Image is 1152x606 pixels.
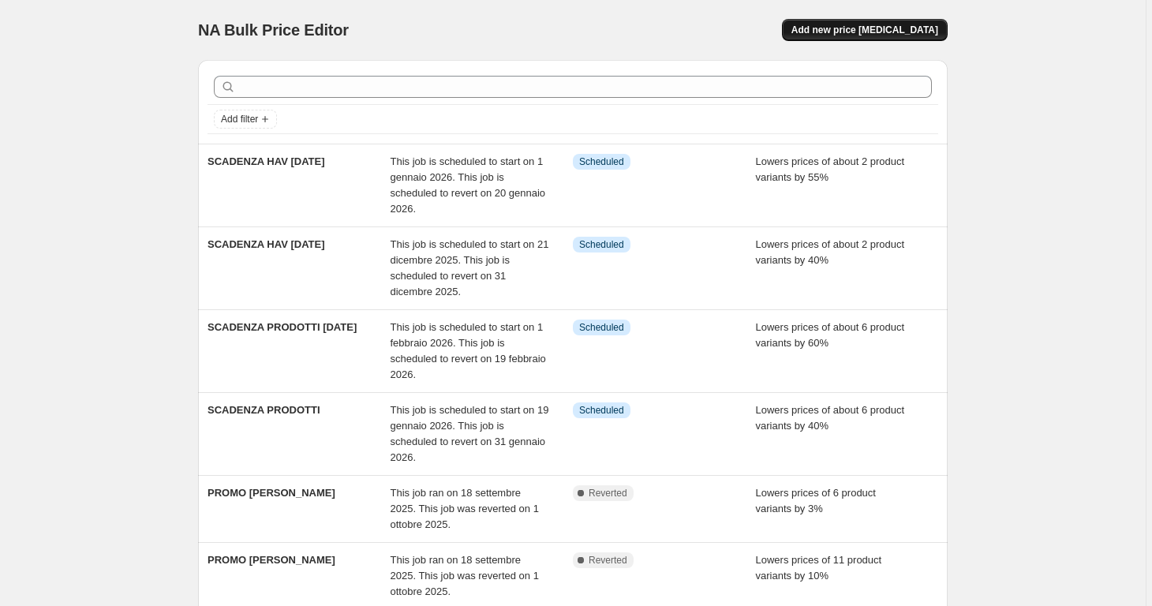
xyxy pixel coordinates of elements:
span: SCADENZA PRODOTTI [208,404,320,416]
span: Scheduled [579,155,624,168]
span: Lowers prices of about 2 product variants by 55% [756,155,905,183]
span: This job is scheduled to start on 1 gennaio 2026. This job is scheduled to revert on 20 gennaio 2... [391,155,546,215]
span: This job ran on 18 settembre 2025. This job was reverted on 1 ottobre 2025. [391,554,539,597]
span: NA Bulk Price Editor [198,21,349,39]
span: Reverted [589,487,627,499]
span: This job ran on 18 settembre 2025. This job was reverted on 1 ottobre 2025. [391,487,539,530]
span: Scheduled [579,404,624,417]
span: SCADENZA HAV [DATE] [208,155,325,167]
span: SCADENZA HAV [DATE] [208,238,325,250]
span: Add new price [MEDICAL_DATA] [791,24,938,36]
button: Add filter [214,110,277,129]
span: Scheduled [579,321,624,334]
span: This job is scheduled to start on 1 febbraio 2026. This job is scheduled to revert on 19 febbraio... [391,321,546,380]
span: Scheduled [579,238,624,251]
span: Lowers prices of about 6 product variants by 60% [756,321,905,349]
span: SCADENZA PRODOTTI [DATE] [208,321,357,333]
span: PROMO [PERSON_NAME] [208,487,335,499]
span: Reverted [589,554,627,567]
span: Lowers prices of 11 product variants by 10% [756,554,882,582]
span: Lowers prices of about 2 product variants by 40% [756,238,905,266]
span: Lowers prices of about 6 product variants by 40% [756,404,905,432]
span: This job is scheduled to start on 21 dicembre 2025. This job is scheduled to revert on 31 dicembr... [391,238,549,297]
span: PROMO [PERSON_NAME] [208,554,335,566]
span: This job is scheduled to start on 19 gennaio 2026. This job is scheduled to revert on 31 gennaio ... [391,404,549,463]
span: Add filter [221,113,258,125]
span: Lowers prices of 6 product variants by 3% [756,487,876,514]
button: Add new price [MEDICAL_DATA] [782,19,948,41]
